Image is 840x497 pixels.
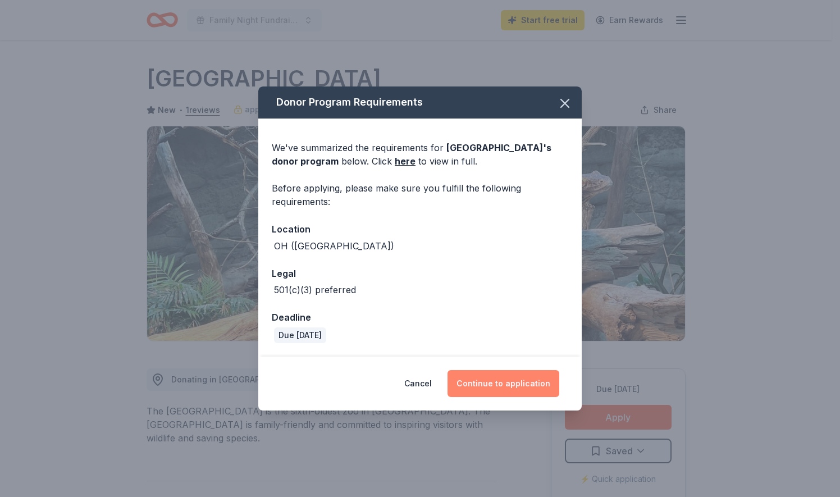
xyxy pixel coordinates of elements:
[274,283,356,297] div: 501(c)(3) preferred
[272,141,568,168] div: We've summarized the requirements for below. Click to view in full.
[272,222,568,236] div: Location
[258,86,582,118] div: Donor Program Requirements
[272,266,568,281] div: Legal
[395,154,416,168] a: here
[274,239,394,253] div: OH ([GEOGRAPHIC_DATA])
[272,181,568,208] div: Before applying, please make sure you fulfill the following requirements:
[274,327,326,343] div: Due [DATE]
[448,370,559,397] button: Continue to application
[404,370,432,397] button: Cancel
[272,310,568,325] div: Deadline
